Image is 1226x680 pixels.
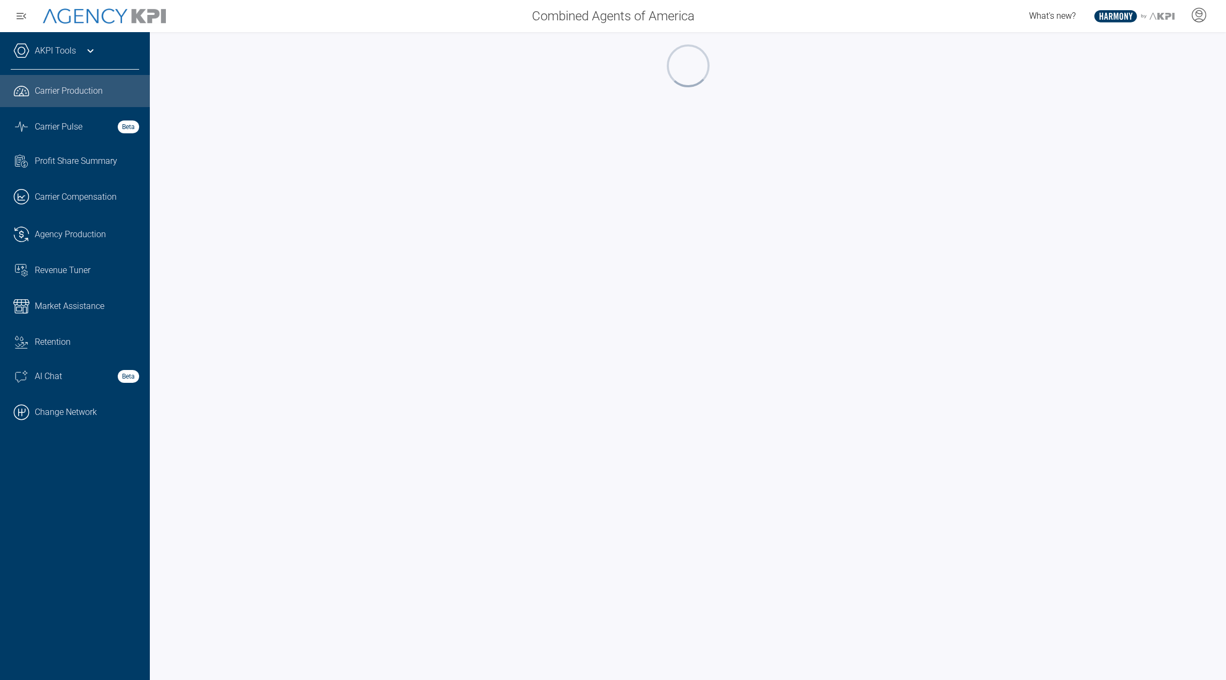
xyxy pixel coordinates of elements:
[35,191,117,203] span: Carrier Compensation
[35,85,103,97] span: Carrier Production
[118,370,139,383] strong: Beta
[35,228,106,241] span: Agency Production
[1029,11,1076,21] span: What's new?
[118,120,139,133] strong: Beta
[35,44,76,57] a: AKPI Tools
[35,155,117,168] span: Profit Share Summary
[532,6,695,26] span: Combined Agents of America
[35,370,62,383] span: AI Chat
[35,264,90,277] span: Revenue Tuner
[35,300,104,313] span: Market Assistance
[35,336,139,349] div: Retention
[35,120,82,133] span: Carrier Pulse
[43,9,166,24] img: AgencyKPI
[665,43,711,89] div: oval-loading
